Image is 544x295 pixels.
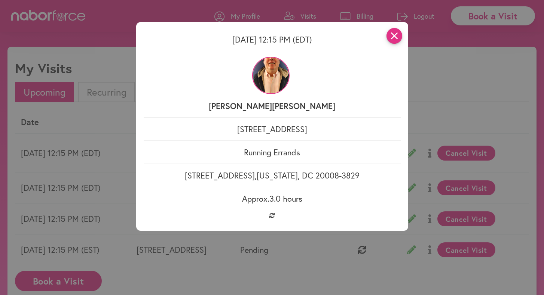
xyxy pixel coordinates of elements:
[144,124,401,134] p: [STREET_ADDRESS]
[144,193,401,204] p: Approx. 3.0 hours
[144,170,401,181] p: [STREET_ADDRESS] , [US_STATE] , DC 20008-3829
[144,100,401,111] p: [PERSON_NAME] [PERSON_NAME]
[232,34,312,45] span: [DATE] 12:15 PM (EDT)
[252,57,290,94] img: HcU13tVTTD25jhPM6tN3
[386,28,402,44] i: close
[144,147,401,158] p: Running Errands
